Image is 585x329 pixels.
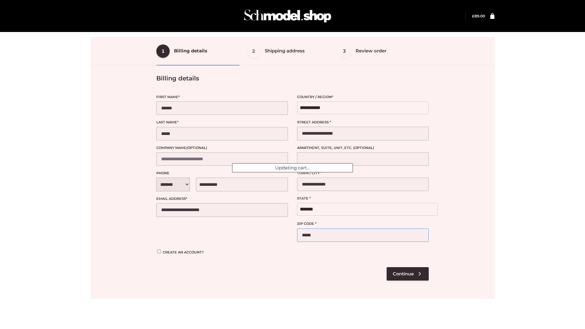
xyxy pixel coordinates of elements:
a: £89.00 [472,14,485,18]
bdi: 89.00 [472,14,485,18]
img: Schmodel Admin 964 [242,4,333,28]
div: Updating cart... [232,163,353,173]
span: £ [472,14,474,18]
